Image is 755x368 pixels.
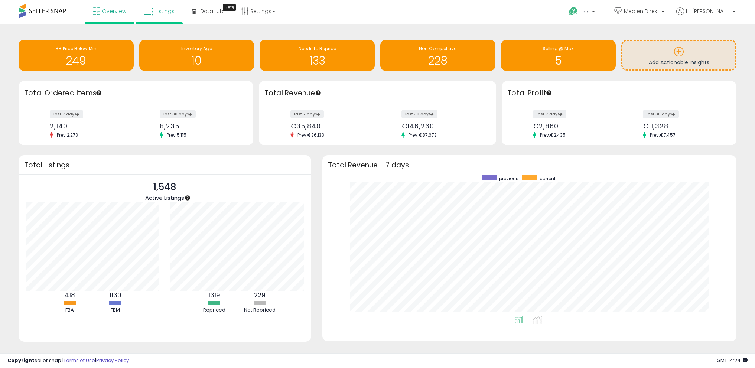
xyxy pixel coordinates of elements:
h1: 10 [143,55,251,67]
h1: 249 [22,55,130,67]
strong: Copyright [7,357,35,364]
i: Get Help [569,7,578,16]
span: Inventory Age [181,45,212,52]
span: Overview [102,7,126,15]
span: 2025-09-8 14:24 GMT [717,357,748,364]
span: Prev: 2,273 [53,132,82,138]
b: 229 [254,291,266,300]
div: Repriced [192,307,237,314]
h3: Total Revenue - 7 days [328,162,731,168]
span: Needs to Reprice [299,45,336,52]
label: last 30 days [401,110,437,118]
span: previous [499,175,518,182]
div: €35,840 [290,122,372,130]
a: BB Price Below Min 249 [19,40,134,71]
span: Add Actionable Insights [649,59,709,66]
label: last 7 days [50,110,83,118]
div: Tooltip anchor [315,89,322,96]
label: last 7 days [533,110,566,118]
div: €11,328 [643,122,723,130]
a: Inventory Age 10 [139,40,254,71]
div: 2,140 [50,122,130,130]
label: last 30 days [160,110,196,118]
h1: 228 [384,55,492,67]
a: Selling @ Max 5 [501,40,616,71]
span: Listings [155,7,175,15]
span: Active Listings [145,194,184,202]
h3: Total Ordered Items [24,88,248,98]
div: €146,260 [401,122,483,130]
h1: 133 [263,55,371,67]
p: 1,548 [145,180,184,194]
span: Prev: €87,673 [405,132,440,138]
div: €2,860 [533,122,614,130]
label: last 30 days [643,110,679,118]
span: Prev: €7,457 [646,132,679,138]
a: Add Actionable Insights [622,41,735,69]
a: Help [563,1,602,24]
a: Terms of Use [64,357,95,364]
div: Tooltip anchor [223,4,236,11]
h3: Total Profit [507,88,731,98]
span: BB Price Below Min [56,45,97,52]
span: current [540,175,556,182]
span: Prev: €2,435 [536,132,569,138]
h1: 5 [505,55,612,67]
span: Non Competitive [419,45,456,52]
b: 418 [65,291,75,300]
h3: Total Listings [24,162,306,168]
a: Privacy Policy [96,357,129,364]
a: Needs to Reprice 133 [260,40,375,71]
div: Tooltip anchor [95,89,102,96]
span: Help [580,9,590,15]
h3: Total Revenue [264,88,491,98]
b: 1319 [208,291,220,300]
span: Selling @ Max [543,45,574,52]
a: Non Competitive 228 [380,40,495,71]
a: Hi [PERSON_NAME] [676,7,736,24]
div: FBA [48,307,92,314]
div: seller snap | | [7,357,129,364]
span: Hi [PERSON_NAME] [686,7,730,15]
span: Prev: €36,133 [294,132,328,138]
div: Tooltip anchor [546,89,552,96]
div: Tooltip anchor [184,195,191,201]
b: 1130 [110,291,121,300]
span: DataHub [200,7,224,15]
span: Medien Direkt [624,7,659,15]
span: Prev: 5,115 [163,132,190,138]
div: Not Repriced [238,307,282,314]
label: last 7 days [290,110,324,118]
div: 8,235 [160,122,240,130]
div: FBM [93,307,138,314]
